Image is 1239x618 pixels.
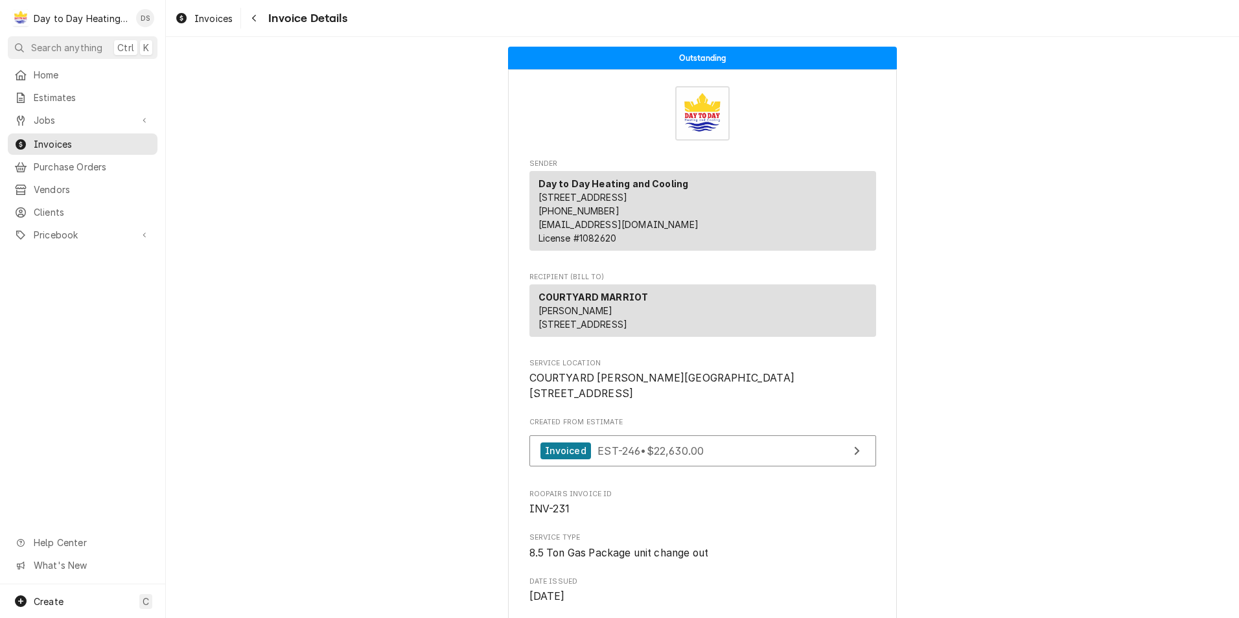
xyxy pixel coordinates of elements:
div: Day to Day Heating and Cooling's Avatar [12,9,30,27]
div: Service Location [529,358,876,402]
a: Purchase Orders [8,156,157,177]
a: Go to Help Center [8,532,157,553]
span: Service Location [529,358,876,369]
span: Invoices [194,12,233,25]
span: Search anything [31,41,102,54]
button: Navigate back [244,8,264,29]
span: Pricebook [34,228,132,242]
button: Search anythingCtrlK [8,36,157,59]
span: Purchase Orders [34,160,151,174]
a: Invoices [170,8,238,29]
span: Jobs [34,113,132,127]
a: Clients [8,201,157,223]
div: Invoice Sender [529,159,876,257]
a: [PHONE_NUMBER] [538,205,619,216]
span: Created From Estimate [529,417,876,428]
span: Date Issued [529,577,876,587]
div: DS [136,9,154,27]
a: [EMAIL_ADDRESS][DOMAIN_NAME] [538,219,699,230]
div: Recipient (Bill To) [529,284,876,342]
div: Recipient (Bill To) [529,284,876,337]
a: Vendors [8,179,157,200]
span: K [143,41,149,54]
span: [STREET_ADDRESS] [538,192,628,203]
span: Roopairs Invoice ID [529,501,876,517]
div: Date Issued [529,577,876,604]
span: Estimates [34,91,151,104]
a: View Estimate [529,435,876,467]
a: Invoices [8,133,157,155]
div: Sender [529,171,876,251]
span: Roopairs Invoice ID [529,489,876,499]
strong: COURTYARD MARRIOT [538,292,649,303]
a: Go to Jobs [8,109,157,131]
span: What's New [34,558,150,572]
span: Service Type [529,545,876,561]
span: Ctrl [117,41,134,54]
div: David Silvestre's Avatar [136,9,154,27]
span: C [143,595,149,608]
span: Recipient (Bill To) [529,272,876,282]
span: Invoice Details [264,10,347,27]
div: Created From Estimate [529,417,876,473]
strong: Day to Day Heating and Cooling [538,178,689,189]
span: [DATE] [529,590,565,602]
div: Service Type [529,532,876,560]
span: 8.5 Ton Gas Package unit change out [529,547,709,559]
span: Help Center [34,536,150,549]
span: COURTYARD [PERSON_NAME][GEOGRAPHIC_DATA][STREET_ADDRESS] [529,372,794,400]
span: Create [34,596,64,607]
span: Date Issued [529,589,876,604]
div: D [12,9,30,27]
img: Logo [675,86,730,141]
a: Estimates [8,87,157,108]
span: Outstanding [679,54,726,62]
div: Day to Day Heating and Cooling [34,12,129,25]
span: Home [34,68,151,82]
span: Sender [529,159,876,169]
div: Invoice Recipient [529,272,876,343]
a: Go to Pricebook [8,224,157,246]
div: Sender [529,171,876,256]
span: EST-246 • $22,630.00 [597,444,704,457]
span: INV-231 [529,503,570,515]
span: Clients [34,205,151,219]
span: License # 1082620 [538,233,617,244]
div: Invoiced [540,442,591,460]
div: Roopairs Invoice ID [529,489,876,517]
span: Invoices [34,137,151,151]
a: Home [8,64,157,86]
span: Vendors [34,183,151,196]
span: Service Type [529,532,876,543]
span: Service Location [529,371,876,401]
a: Go to What's New [8,555,157,576]
div: Status [508,47,897,69]
span: [PERSON_NAME] [STREET_ADDRESS] [538,305,628,330]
